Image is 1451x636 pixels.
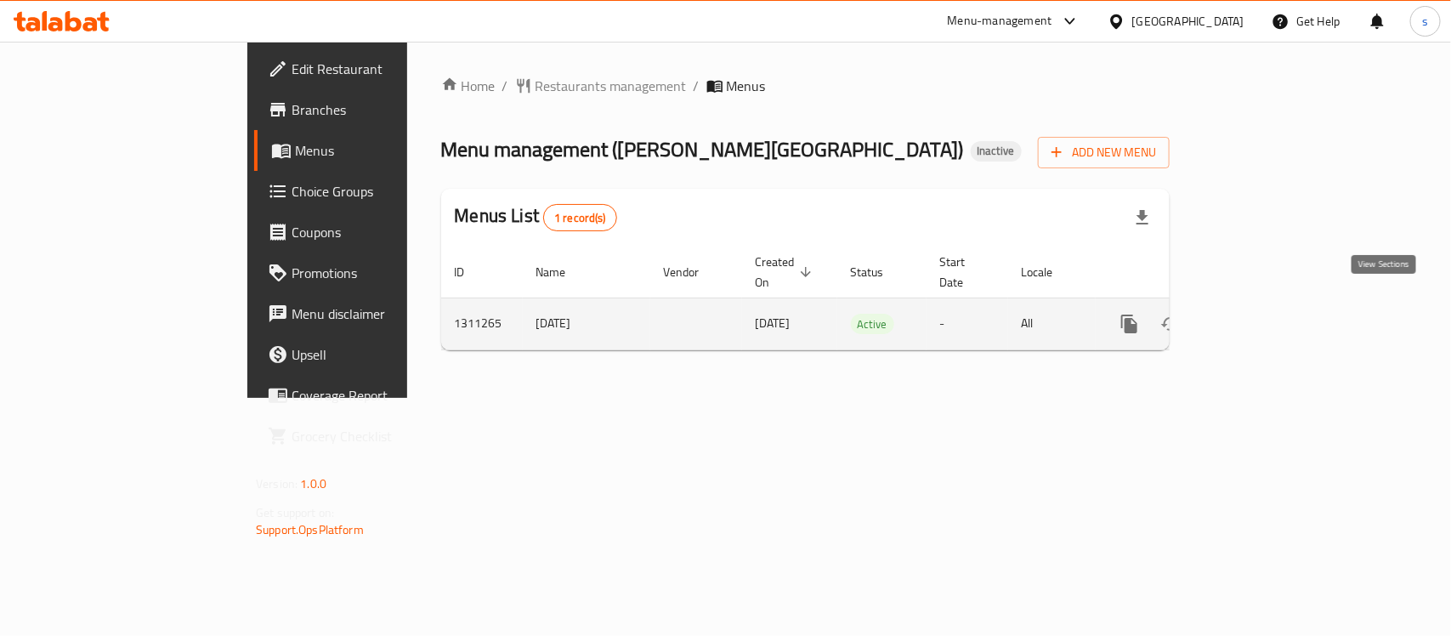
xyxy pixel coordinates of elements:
a: Grocery Checklist [254,416,490,457]
span: Coverage Report [292,385,476,406]
span: Add New Menu [1051,142,1156,163]
a: Menus [254,130,490,171]
span: 1 record(s) [544,210,616,226]
span: Branches [292,99,476,120]
li: / [694,76,700,96]
span: [DATE] [756,312,791,334]
span: Coupons [292,222,476,242]
th: Actions [1096,247,1286,298]
div: Total records count [543,204,617,231]
span: Start Date [940,252,988,292]
span: Menu disclaimer [292,304,476,324]
span: Menu management ( [PERSON_NAME][GEOGRAPHIC_DATA] ) [441,130,964,168]
a: Edit Restaurant [254,48,490,89]
a: Upsell [254,334,490,375]
span: ID [455,262,487,282]
a: Choice Groups [254,171,490,212]
span: Menus [295,140,476,161]
a: Menu disclaimer [254,293,490,334]
td: - [927,298,1008,349]
button: more [1109,304,1150,344]
span: Promotions [292,263,476,283]
span: Choice Groups [292,181,476,202]
span: Vendor [664,262,722,282]
table: enhanced table [441,247,1286,350]
span: Get support on: [256,502,334,524]
button: Add New Menu [1038,137,1170,168]
span: Restaurants management [536,76,687,96]
li: / [502,76,508,96]
span: Name [536,262,588,282]
span: Grocery Checklist [292,426,476,446]
a: Branches [254,89,490,130]
a: Support.OpsPlatform [256,519,364,541]
div: [GEOGRAPHIC_DATA] [1132,12,1244,31]
span: Inactive [971,144,1022,158]
span: Menus [727,76,766,96]
span: Status [851,262,906,282]
h2: Menus List [455,203,617,231]
div: Inactive [971,141,1022,162]
span: 1.0.0 [300,473,326,495]
td: All [1008,298,1096,349]
div: Menu-management [948,11,1052,31]
nav: breadcrumb [441,76,1170,96]
div: Export file [1122,197,1163,238]
button: Change Status [1150,304,1191,344]
span: Locale [1022,262,1075,282]
span: Upsell [292,344,476,365]
a: Coverage Report [254,375,490,416]
span: Version: [256,473,298,495]
span: Active [851,315,894,334]
span: s [1422,12,1428,31]
a: Promotions [254,253,490,293]
td: [DATE] [523,298,650,349]
a: Restaurants management [515,76,687,96]
span: Edit Restaurant [292,59,476,79]
span: Created On [756,252,817,292]
a: Coupons [254,212,490,253]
